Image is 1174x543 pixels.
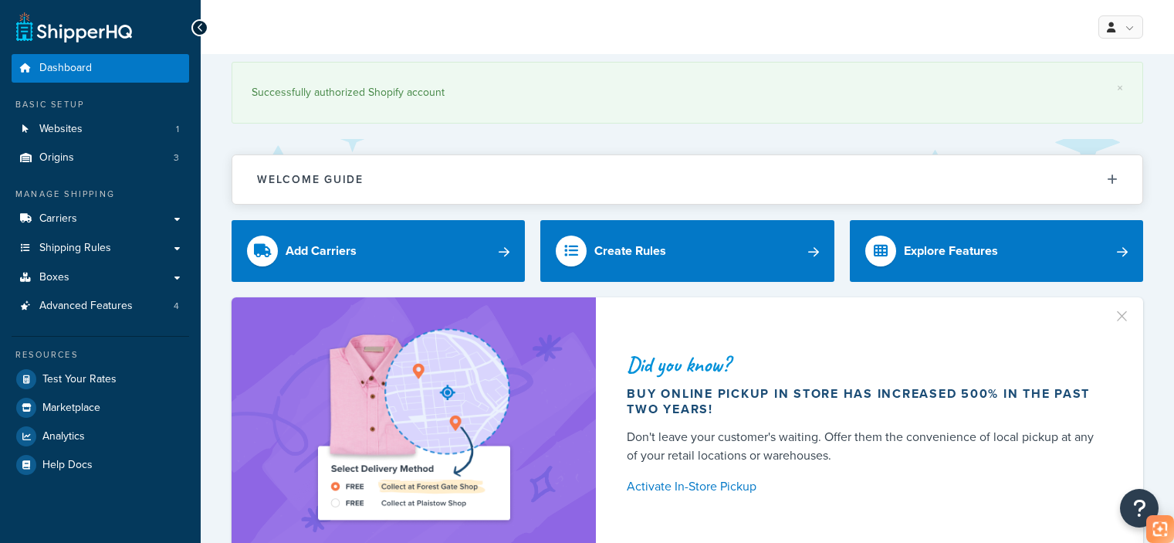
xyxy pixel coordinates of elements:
span: Origins [39,151,74,165]
span: Test Your Rates [42,373,117,386]
a: Boxes [12,263,189,292]
li: Websites [12,115,189,144]
div: Create Rules [594,240,666,262]
span: Help Docs [42,459,93,472]
span: Advanced Features [39,300,133,313]
span: Marketplace [42,402,100,415]
span: 1 [176,123,179,136]
span: 4 [174,300,179,313]
span: Carriers [39,212,77,226]
div: Explore Features [904,240,998,262]
div: Manage Shipping [12,188,189,201]
div: Buy online pickup in store has increased 500% in the past two years! [627,386,1106,417]
a: Websites1 [12,115,189,144]
a: × [1117,82,1123,94]
a: Advanced Features4 [12,292,189,321]
li: Origins [12,144,189,172]
a: Add Carriers [232,220,525,282]
span: Boxes [39,271,69,284]
span: Analytics [42,430,85,443]
img: ad-shirt-map-b0359fc47e01cab431d101c4b569394f6a03f54285957d908178d52f29eb9668.png [274,321,553,531]
a: Help Docs [12,451,189,479]
h2: Welcome Guide [257,174,364,185]
div: Resources [12,348,189,361]
div: Don't leave your customer's waiting. Offer them the convenience of local pickup at any of your re... [627,428,1106,465]
a: Origins3 [12,144,189,172]
a: Create Rules [540,220,834,282]
button: Welcome Guide [232,155,1142,204]
div: Basic Setup [12,98,189,111]
a: Explore Features [850,220,1143,282]
a: Analytics [12,423,189,450]
a: Test Your Rates [12,365,189,393]
a: Carriers [12,205,189,233]
div: Add Carriers [286,240,357,262]
button: Open Resource Center [1120,489,1159,528]
span: Shipping Rules [39,242,111,255]
a: Shipping Rules [12,234,189,263]
li: Advanced Features [12,292,189,321]
span: Websites [39,123,83,136]
div: Successfully authorized Shopify account [252,82,1123,104]
div: Did you know? [627,354,1106,375]
span: 3 [174,151,179,165]
span: Dashboard [39,62,92,75]
a: Activate In-Store Pickup [627,476,1106,497]
a: Marketplace [12,394,189,422]
a: Dashboard [12,54,189,83]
